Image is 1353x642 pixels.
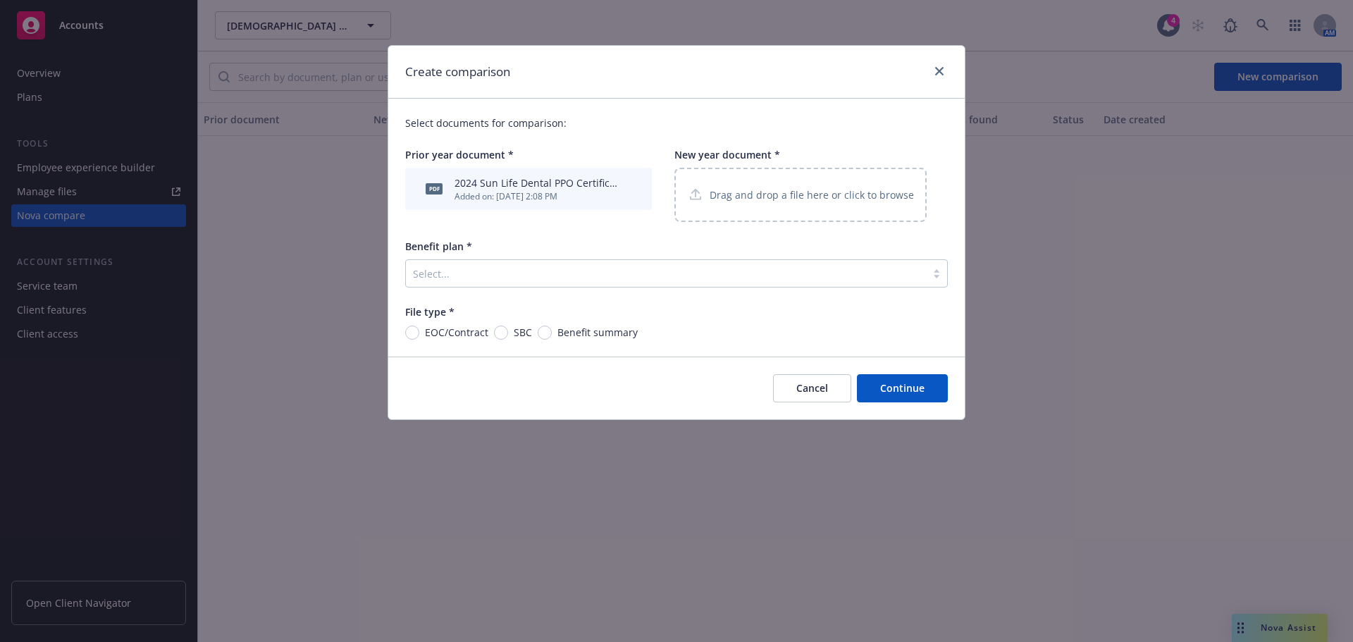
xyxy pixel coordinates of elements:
[557,325,638,340] span: Benefit summary
[773,374,851,402] button: Cancel
[857,374,948,402] button: Continue
[425,325,488,340] span: EOC/Contract
[710,187,914,202] p: Drag and drop a file here or click to browse
[494,326,508,340] input: SBC
[674,148,780,161] span: New year document *
[626,182,638,197] button: archive file
[674,168,927,222] div: Drag and drop a file here or click to browse
[405,148,514,161] span: Prior year document *
[538,326,552,340] input: Benefit summary
[426,183,443,194] span: pdf
[455,175,621,190] div: 2024 Sun Life Dental PPO Certificate [DEMOGRAPHIC_DATA] Charities.pdf
[405,326,419,340] input: EOC/Contract
[405,305,455,319] span: File type *
[931,63,948,80] a: close
[405,116,948,130] p: Select documents for comparison:
[514,325,532,340] span: SBC
[455,190,621,202] div: Added on: [DATE] 2:08 PM
[405,63,510,81] h1: Create comparison
[405,240,472,253] span: Benefit plan *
